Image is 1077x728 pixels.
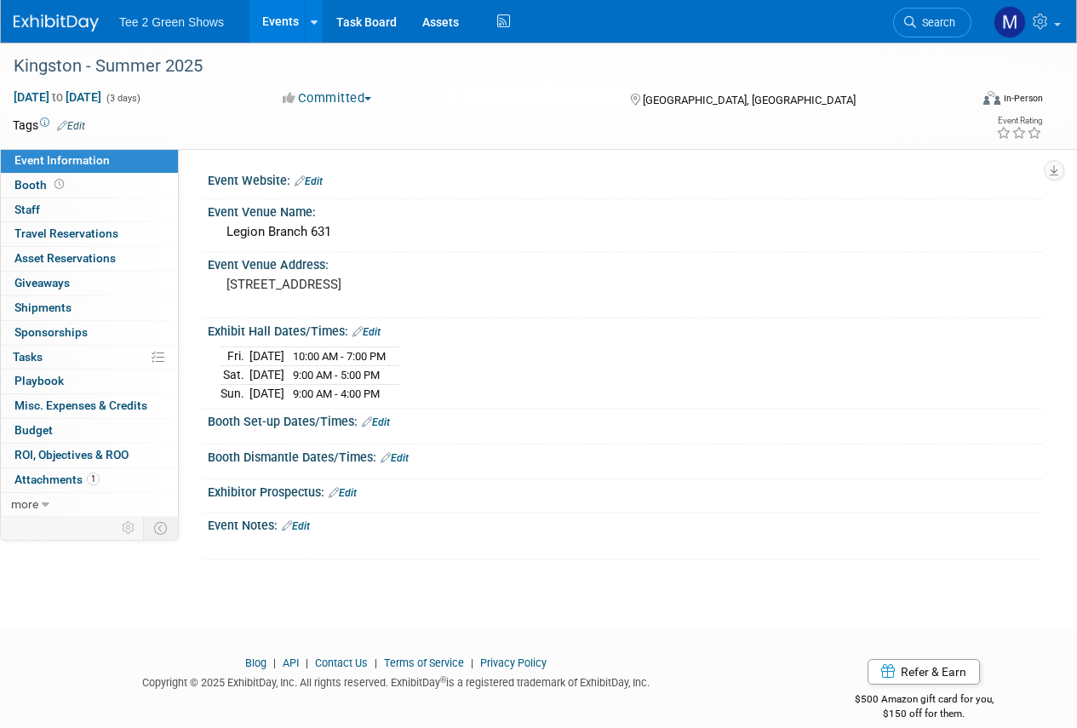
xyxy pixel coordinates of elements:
a: Giveaways [1,272,178,295]
a: Misc. Expenses & Credits [1,394,178,418]
a: Edit [362,416,390,428]
span: 9:00 AM - 5:00 PM [293,369,380,381]
span: Tee 2 Green Shows [119,15,224,29]
div: Event Format [892,89,1043,114]
span: 1 [87,473,100,485]
img: ExhibitDay [14,14,99,32]
button: Committed [277,89,378,107]
div: Event Venue Name: [208,199,1043,221]
span: Search [916,16,955,29]
div: Event Website: [208,168,1043,190]
a: Booth [1,174,178,198]
span: Playbook [14,374,64,387]
span: | [370,656,381,669]
sup: ® [440,675,446,685]
a: Shipments [1,296,178,320]
span: [GEOGRAPHIC_DATA], [GEOGRAPHIC_DATA] [643,94,856,106]
td: [DATE] [249,384,284,402]
span: (3 days) [105,93,140,104]
td: Sun. [221,384,249,402]
span: Giveaways [14,276,70,289]
div: Event Rating [996,117,1042,125]
a: Search [893,8,971,37]
td: Personalize Event Tab Strip [114,517,144,539]
div: Event Venue Address: [208,252,1043,273]
span: Attachments [14,473,100,486]
span: Booth [14,178,67,192]
span: Shipments [14,301,72,314]
td: Toggle Event Tabs [144,517,179,539]
a: Attachments1 [1,468,178,492]
td: [DATE] [249,347,284,366]
div: Copyright © 2025 ExhibitDay, Inc. All rights reserved. ExhibitDay is a registered trademark of Ex... [13,671,779,691]
span: | [301,656,312,669]
span: Asset Reservations [14,251,116,265]
span: Budget [14,423,53,437]
a: Travel Reservations [1,222,178,246]
a: Edit [381,452,409,464]
span: 9:00 AM - 4:00 PM [293,387,380,400]
div: Kingston - Summer 2025 [8,51,955,82]
a: Privacy Policy [480,656,547,669]
div: Event Notes: [208,513,1043,535]
span: Event Information [14,153,110,167]
div: Exhibit Hall Dates/Times: [208,318,1043,341]
td: Sat. [221,366,249,385]
div: $500 Amazon gift card for you, [805,681,1043,720]
td: Tags [13,117,85,134]
span: Tasks [13,350,43,364]
div: $150 off for them. [805,707,1043,721]
span: more [11,497,38,511]
td: [DATE] [249,366,284,385]
div: Legion Branch 631 [221,219,1030,245]
a: Edit [295,175,323,187]
span: Sponsorships [14,325,88,339]
span: Staff [14,203,40,216]
a: more [1,493,178,517]
span: Travel Reservations [14,226,118,240]
a: Tasks [1,346,178,370]
span: Booth not reserved yet [51,178,67,191]
td: Fri. [221,347,249,366]
a: Refer & Earn [868,659,980,685]
span: Misc. Expenses & Credits [14,398,147,412]
a: Staff [1,198,178,222]
div: In-Person [1003,92,1043,105]
a: Blog [245,656,266,669]
span: | [467,656,478,669]
div: Booth Dismantle Dates/Times: [208,444,1043,467]
span: to [49,90,66,104]
span: ROI, Objectives & ROO [14,448,129,461]
a: Playbook [1,370,178,393]
img: Michael Kruger [994,6,1026,38]
pre: [STREET_ADDRESS] [226,277,537,292]
a: Budget [1,419,178,443]
a: Edit [329,487,357,499]
span: 10:00 AM - 7:00 PM [293,350,386,363]
a: Asset Reservations [1,247,178,271]
a: Event Information [1,149,178,173]
a: Edit [282,520,310,532]
a: API [283,656,299,669]
a: Contact Us [315,656,368,669]
span: [DATE] [DATE] [13,89,102,105]
a: ROI, Objectives & ROO [1,444,178,467]
img: Format-Inperson.png [983,91,1000,105]
span: | [269,656,280,669]
a: Edit [352,326,381,338]
a: Edit [57,120,85,132]
a: Sponsorships [1,321,178,345]
div: Exhibitor Prospectus: [208,479,1043,502]
a: Terms of Service [384,656,464,669]
div: Booth Set-up Dates/Times: [208,409,1043,431]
